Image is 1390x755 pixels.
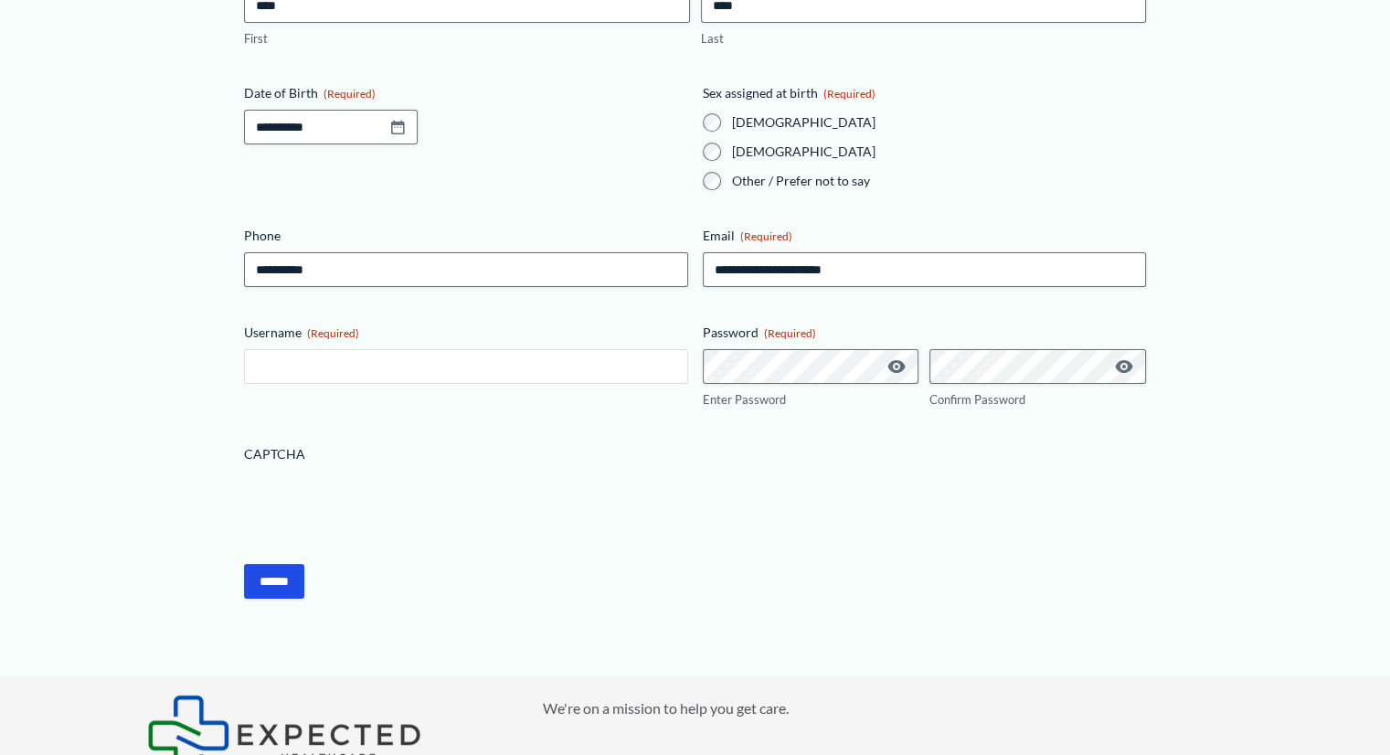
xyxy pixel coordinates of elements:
legend: Sex assigned at birth [703,84,875,102]
label: Other / Prefer not to say [732,172,1146,190]
span: (Required) [823,87,875,101]
label: Last [701,30,1146,48]
button: Show Password [1113,356,1135,377]
label: First [244,30,689,48]
label: Date of Birth [244,84,687,102]
span: (Required) [764,326,816,340]
button: Show Password [886,356,907,377]
label: CAPTCHA [244,445,1146,463]
label: Confirm Password [929,391,1146,409]
label: Username [244,324,687,342]
span: (Required) [740,229,792,243]
label: Email [703,227,1146,245]
p: We're on a mission to help you get care. [543,695,1244,722]
label: [DEMOGRAPHIC_DATA] [732,143,1146,161]
iframe: reCAPTCHA [244,471,522,542]
label: Phone [244,227,687,245]
span: (Required) [307,326,359,340]
legend: Password [703,324,816,342]
span: (Required) [324,87,376,101]
label: [DEMOGRAPHIC_DATA] [732,113,1146,132]
label: Enter Password [703,391,919,409]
